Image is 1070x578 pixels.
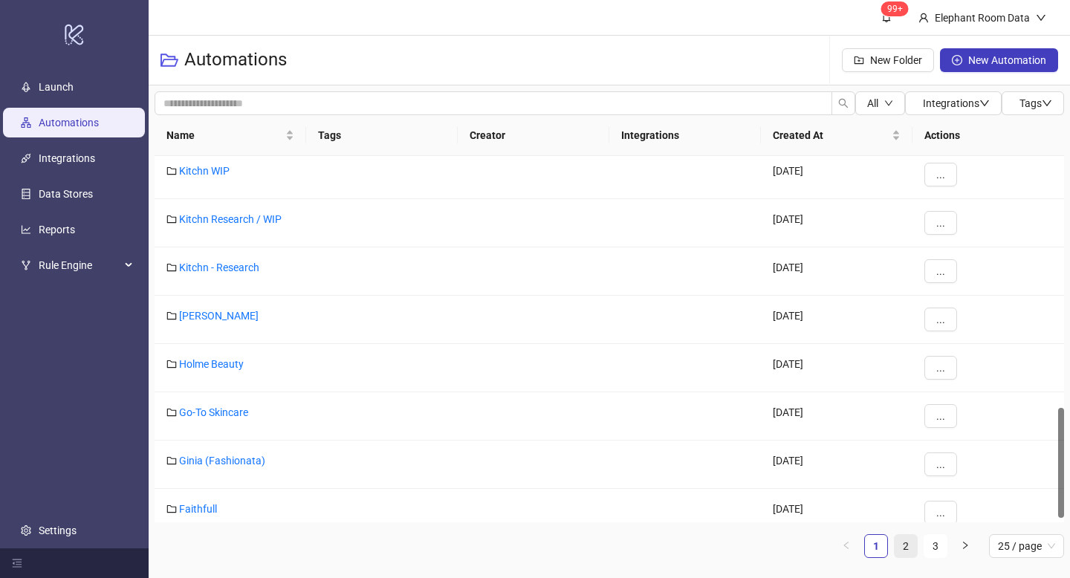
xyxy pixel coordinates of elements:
[834,534,858,558] li: Previous Page
[936,362,945,374] span: ...
[39,525,77,536] a: Settings
[923,97,990,109] span: Integrations
[761,199,912,247] div: [DATE]
[864,534,888,558] li: 1
[881,12,892,22] span: bell
[166,166,177,176] span: folder
[952,55,962,65] span: plus-circle
[609,115,761,156] th: Integrations
[458,115,609,156] th: Creator
[39,117,99,129] a: Automations
[39,188,93,200] a: Data Stores
[1042,98,1052,108] span: down
[924,356,957,380] button: ...
[870,54,922,66] span: New Folder
[155,115,306,156] th: Name
[39,152,95,164] a: Integrations
[936,314,945,325] span: ...
[936,458,945,470] span: ...
[179,165,230,177] a: Kitchn WIP
[854,55,864,65] span: folder-add
[924,308,957,331] button: ...
[166,262,177,273] span: folder
[761,489,912,537] div: [DATE]
[884,99,893,108] span: down
[998,535,1055,557] span: 25 / page
[761,296,912,344] div: [DATE]
[179,213,282,225] a: Kitchn Research / WIP
[39,224,75,236] a: Reports
[924,404,957,428] button: ...
[166,359,177,369] span: folder
[179,455,265,467] a: Ginia (Fashionata)
[1036,13,1046,23] span: down
[912,115,1064,156] th: Actions
[968,54,1046,66] span: New Automation
[924,211,957,235] button: ...
[39,250,120,280] span: Rule Engine
[166,455,177,466] span: folder
[166,127,282,143] span: Name
[924,163,957,186] button: ...
[924,452,957,476] button: ...
[918,13,929,23] span: user
[179,262,259,273] a: Kitchn - Research
[895,535,917,557] a: 2
[179,503,217,515] a: Faithfull
[929,10,1036,26] div: Elephant Room Data
[834,534,858,558] button: left
[166,504,177,514] span: folder
[761,247,912,296] div: [DATE]
[924,501,957,525] button: ...
[989,534,1064,558] div: Page Size
[936,410,945,422] span: ...
[761,392,912,441] div: [DATE]
[936,507,945,519] span: ...
[773,127,889,143] span: Created At
[936,169,945,181] span: ...
[842,48,934,72] button: New Folder
[184,48,287,72] h3: Automations
[12,558,22,568] span: menu-fold
[166,214,177,224] span: folder
[905,91,1002,115] button: Integrationsdown
[961,541,970,550] span: right
[924,535,947,557] a: 3
[924,259,957,283] button: ...
[838,98,849,108] span: search
[1002,91,1064,115] button: Tagsdown
[761,151,912,199] div: [DATE]
[842,541,851,550] span: left
[761,115,912,156] th: Created At
[940,48,1058,72] button: New Automation
[924,534,947,558] li: 3
[881,1,909,16] sup: 1652
[936,265,945,277] span: ...
[166,311,177,321] span: folder
[306,115,458,156] th: Tags
[179,406,248,418] a: Go-To Skincare
[179,358,244,370] a: Holme Beauty
[166,407,177,418] span: folder
[979,98,990,108] span: down
[761,344,912,392] div: [DATE]
[160,51,178,69] span: folder-open
[953,534,977,558] li: Next Page
[953,534,977,558] button: right
[894,534,918,558] li: 2
[1019,97,1052,109] span: Tags
[867,97,878,109] span: All
[179,310,259,322] a: [PERSON_NAME]
[936,217,945,229] span: ...
[21,260,31,270] span: fork
[761,441,912,489] div: [DATE]
[865,535,887,557] a: 1
[39,81,74,93] a: Launch
[855,91,905,115] button: Alldown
